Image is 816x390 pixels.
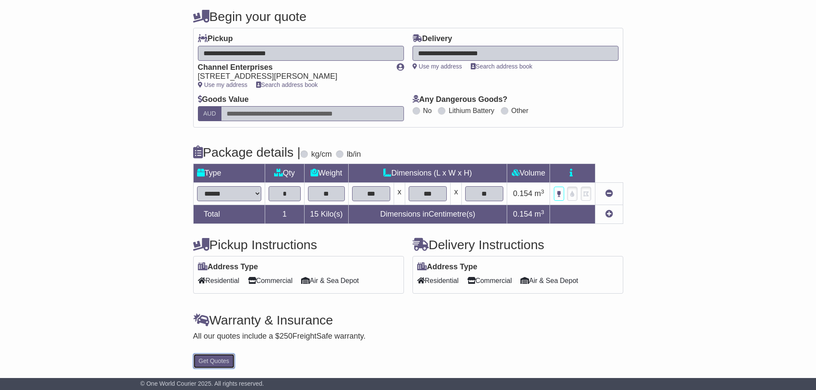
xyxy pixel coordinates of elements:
[305,205,349,224] td: Kilo(s)
[265,205,305,224] td: 1
[198,63,388,72] div: Channel Enterprises
[513,189,532,198] span: 0.154
[311,150,332,159] label: kg/cm
[301,274,359,287] span: Air & Sea Depot
[193,205,265,224] td: Total
[412,63,462,70] a: Use my address
[193,9,623,24] h4: Begin your quote
[198,81,248,88] a: Use my address
[198,34,233,44] label: Pickup
[471,63,532,70] a: Search address book
[448,107,494,115] label: Lithium Battery
[535,210,544,218] span: m
[535,189,544,198] span: m
[193,164,265,183] td: Type
[248,274,293,287] span: Commercial
[193,354,235,369] button: Get Quotes
[280,332,293,340] span: 250
[541,188,544,195] sup: 3
[347,150,361,159] label: lb/in
[412,238,623,252] h4: Delivery Instructions
[348,164,507,183] td: Dimensions (L x W x H)
[193,238,404,252] h4: Pickup Instructions
[541,209,544,215] sup: 3
[394,183,405,205] td: x
[605,189,613,198] a: Remove this item
[198,262,258,272] label: Address Type
[348,205,507,224] td: Dimensions in Centimetre(s)
[198,95,249,104] label: Goods Value
[467,274,512,287] span: Commercial
[310,210,319,218] span: 15
[417,262,478,272] label: Address Type
[198,274,239,287] span: Residential
[423,107,432,115] label: No
[412,95,508,104] label: Any Dangerous Goods?
[520,274,578,287] span: Air & Sea Depot
[193,332,623,341] div: All our quotes include a $ FreightSafe warranty.
[511,107,529,115] label: Other
[412,34,452,44] label: Delivery
[265,164,305,183] td: Qty
[198,106,222,121] label: AUD
[605,210,613,218] a: Add new item
[507,164,550,183] td: Volume
[451,183,462,205] td: x
[198,72,388,81] div: [STREET_ADDRESS][PERSON_NAME]
[193,313,623,327] h4: Warranty & Insurance
[193,145,301,159] h4: Package details |
[140,380,264,387] span: © One World Courier 2025. All rights reserved.
[256,81,318,88] a: Search address book
[305,164,349,183] td: Weight
[513,210,532,218] span: 0.154
[417,274,459,287] span: Residential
